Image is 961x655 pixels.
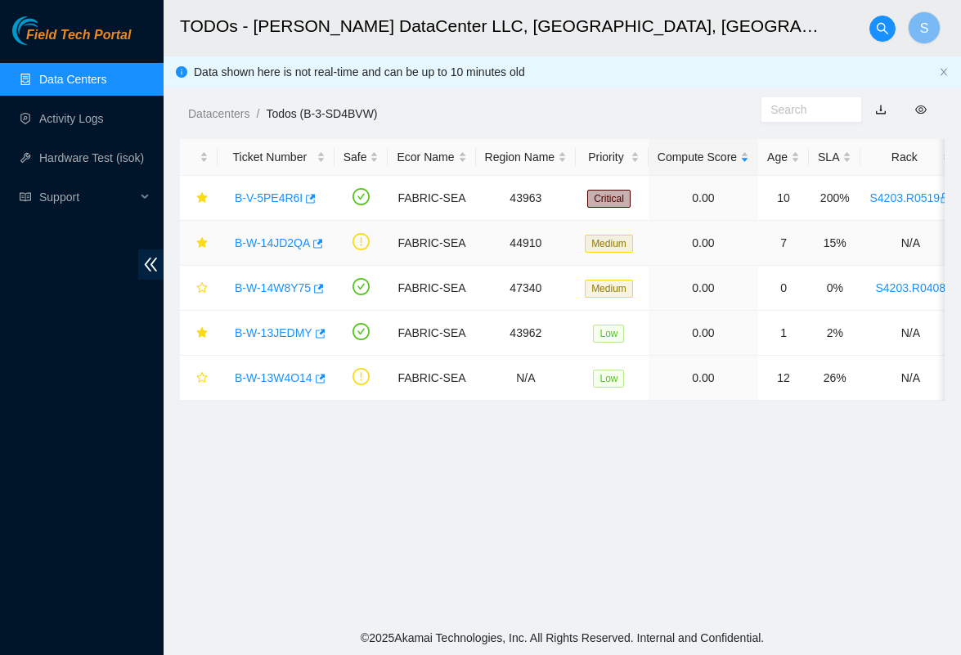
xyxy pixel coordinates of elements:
[235,371,312,384] a: B-W-13W4O14
[189,275,209,301] button: star
[809,221,860,266] td: 15%
[26,28,131,43] span: Field Tech Portal
[189,365,209,391] button: star
[189,230,209,256] button: star
[388,311,475,356] td: FABRIC-SEA
[388,221,475,266] td: FABRIC-SEA
[20,191,31,203] span: read
[860,311,960,356] td: N/A
[388,356,475,401] td: FABRIC-SEA
[39,112,104,125] a: Activity Logs
[476,176,577,221] td: 43963
[39,151,144,164] a: Hardware Test (isok)
[353,278,370,295] span: check-circle
[860,356,960,401] td: N/A
[758,176,809,221] td: 10
[196,192,208,205] span: star
[164,621,961,655] footer: © 2025 Akamai Technologies, Inc. All Rights Reserved. Internal and Confidential.
[758,311,809,356] td: 1
[915,104,927,115] span: eye
[649,266,758,311] td: 0.00
[649,176,758,221] td: 0.00
[138,249,164,280] span: double-left
[585,280,633,298] span: Medium
[593,370,624,388] span: Low
[875,103,887,116] a: download
[593,325,624,343] span: Low
[196,282,208,295] span: star
[196,327,208,340] span: star
[388,266,475,311] td: FABRIC-SEA
[235,191,303,204] a: B-V-5PE4R6I
[863,96,899,123] button: download
[809,356,860,401] td: 26%
[860,221,960,266] td: N/A
[189,320,209,346] button: star
[353,323,370,340] span: check-circle
[266,107,377,120] a: Todos (B-3-SD4BVW)
[869,16,896,42] button: search
[940,192,951,204] span: lock
[39,73,106,86] a: Data Centers
[770,101,839,119] input: Search
[758,221,809,266] td: 7
[870,22,895,35] span: search
[388,176,475,221] td: FABRIC-SEA
[649,221,758,266] td: 0.00
[939,67,949,77] span: close
[476,221,577,266] td: 44910
[235,281,311,294] a: B-W-14W8Y75
[649,356,758,401] td: 0.00
[875,281,945,294] a: S4203.R0408
[908,11,941,44] button: S
[476,356,577,401] td: N/A
[758,356,809,401] td: 12
[256,107,259,120] span: /
[196,237,208,250] span: star
[353,188,370,205] span: check-circle
[758,266,809,311] td: 0
[809,176,860,221] td: 200%
[188,107,249,120] a: Datacenters
[12,29,131,51] a: Akamai TechnologiesField Tech Portal
[585,235,633,253] span: Medium
[235,326,312,339] a: B-W-13JEDMY
[869,191,951,204] a: S4203.R0519lock
[649,311,758,356] td: 0.00
[353,368,370,385] span: exclamation-circle
[920,18,929,38] span: S
[476,266,577,311] td: 47340
[939,67,949,78] button: close
[189,185,209,211] button: star
[12,16,83,45] img: Akamai Technologies
[587,190,631,208] span: Critical
[476,311,577,356] td: 43962
[39,181,136,213] span: Support
[809,266,860,311] td: 0%
[235,236,310,249] a: B-W-14JD2QA
[809,311,860,356] td: 2%
[353,233,370,250] span: exclamation-circle
[196,372,208,385] span: star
